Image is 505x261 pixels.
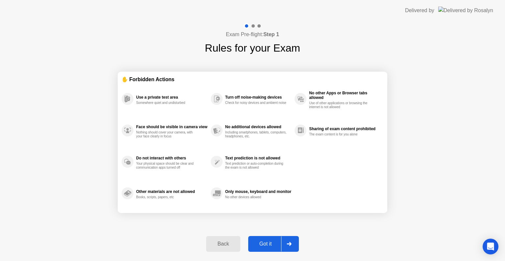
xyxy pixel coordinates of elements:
[136,130,198,138] div: Nothing should cover your camera, with your face clearly in focus
[225,130,287,138] div: Including smartphones, tablets, computers, headphones, etc.
[483,239,498,254] div: Open Intercom Messenger
[405,7,434,14] div: Delivered by
[208,241,238,247] div: Back
[309,91,380,100] div: No other Apps or Browser tabs allowed
[136,162,198,170] div: Your physical space should be clear and communication apps turned off
[136,189,207,194] div: Other materials are not allowed
[309,127,380,131] div: Sharing of exam content prohibited
[309,132,371,136] div: The exam content is for you alone
[136,101,198,105] div: Somewhere quiet and undisturbed
[225,189,291,194] div: Only mouse, keyboard and monitor
[206,236,240,252] button: Back
[226,31,279,38] h4: Exam Pre-flight:
[250,241,281,247] div: Got it
[263,32,279,37] b: Step 1
[205,40,300,56] h1: Rules for your Exam
[438,7,493,14] img: Delivered by Rosalyn
[225,101,287,105] div: Check for noisy devices and ambient noise
[309,101,371,109] div: Use of other applications or browsing the internet is not allowed
[225,195,287,199] div: No other devices allowed
[225,162,287,170] div: Text prediction or auto-completion during the exam is not allowed
[122,76,383,83] div: ✋ Forbidden Actions
[136,95,207,100] div: Use a private test area
[136,125,207,129] div: Face should be visible in camera view
[248,236,299,252] button: Got it
[225,156,291,160] div: Text prediction is not allowed
[136,195,198,199] div: Books, scripts, papers, etc
[136,156,207,160] div: Do not interact with others
[225,95,291,100] div: Turn off noise-making devices
[225,125,291,129] div: No additional devices allowed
